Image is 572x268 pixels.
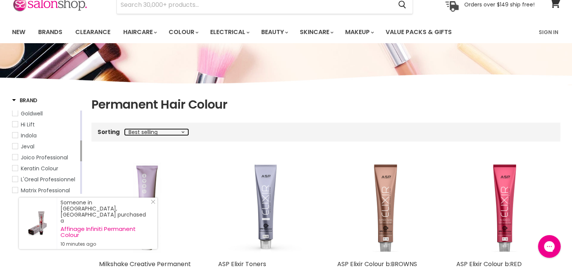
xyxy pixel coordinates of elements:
span: Indola [21,132,37,139]
a: Keratin Colour [12,164,79,173]
a: Makeup [339,24,378,40]
span: Goldwell [21,110,43,117]
a: Jeval [12,142,79,151]
p: Orders over $149 ship free! [464,1,535,8]
a: Sign In [534,24,563,40]
div: Someone in [GEOGRAPHIC_DATA], [GEOGRAPHIC_DATA] purchased a [60,199,150,247]
a: Joico Professional [12,153,79,162]
svg: Close Icon [151,199,155,204]
img: ASP Elixir Colour b:BROWNS [337,160,434,256]
a: Value Packs & Gifts [380,24,457,40]
span: Jeval [21,143,34,150]
a: Indola [12,131,79,140]
img: ASP Elixir Toners [218,160,315,256]
a: Beauty [256,24,293,40]
a: Matrix Professional [12,186,79,195]
a: Haircare [118,24,161,40]
a: Electrical [205,24,254,40]
a: Colour [163,24,203,40]
span: L'Oreal Professionnel [21,176,75,183]
label: Sorting [98,129,120,135]
a: Brands [33,24,68,40]
nav: Main [3,21,570,43]
ul: Main menu [6,21,496,43]
img: Milkshake Creative Permanent Colour [99,160,195,256]
span: Keratin Colour [21,165,58,172]
h1: Permanent Hair Colour [91,97,560,112]
span: Hi Lift [21,121,35,128]
a: Clearance [70,24,116,40]
iframe: Gorgias live chat messenger [534,232,564,260]
a: Affinage Infiniti Permanent Colour [60,226,150,238]
a: Skincare [294,24,338,40]
a: Visit product page [19,198,57,249]
span: Joico Professional [21,154,68,161]
span: Matrix Professional [21,187,70,194]
a: Hi Lift [12,120,79,129]
a: Close Notification [148,199,155,207]
h3: Brand [12,97,38,104]
a: Goldwell [12,109,79,118]
small: 10 minutes ago [60,241,150,247]
a: L'Oreal Professionnel [12,175,79,184]
img: ASP Elixir Colour b:RED [456,160,553,256]
a: New [6,24,31,40]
